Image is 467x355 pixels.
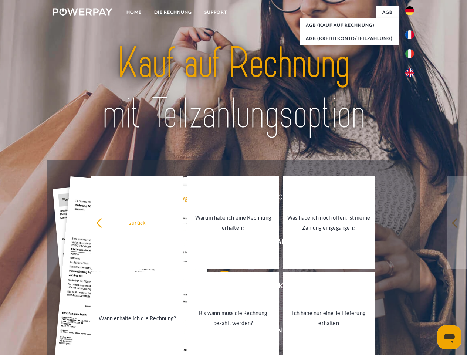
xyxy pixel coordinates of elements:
iframe: Schaltfläche zum Öffnen des Messaging-Fensters [437,325,461,349]
img: logo-powerpay-white.svg [53,8,112,16]
img: de [405,6,414,15]
a: SUPPORT [198,6,233,19]
img: fr [405,30,414,39]
div: zurück [96,217,179,227]
div: Warum habe ich eine Rechnung erhalten? [192,213,275,233]
div: Was habe ich noch offen, ist meine Zahlung eingegangen? [287,213,370,233]
div: Ich habe nur eine Teillieferung erhalten [287,308,370,328]
img: it [405,49,414,58]
div: Wann erhalte ich die Rechnung? [96,313,179,323]
a: AGB (Kauf auf Rechnung) [300,18,399,32]
img: title-powerpay_de.svg [71,35,396,142]
a: Was habe ich noch offen, ist meine Zahlung eingegangen? [283,176,375,269]
a: Home [120,6,148,19]
div: Bis wann muss die Rechnung bezahlt werden? [192,308,275,328]
img: en [405,68,414,77]
a: AGB (Kreditkonto/Teilzahlung) [300,32,399,45]
a: DIE RECHNUNG [148,6,198,19]
a: agb [376,6,399,19]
